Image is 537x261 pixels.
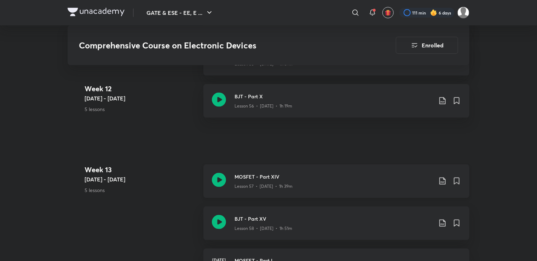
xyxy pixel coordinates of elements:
h4: Week 12 [85,83,198,94]
h3: MOSFET - Part XIV [235,173,433,180]
img: Avantika Choudhary [457,7,469,19]
p: Lesson 57 • [DATE] • 1h 39m [235,183,293,190]
a: MOSFET - Part XIVLesson 57 • [DATE] • 1h 39m [203,164,469,207]
a: BJT - Part XLesson 56 • [DATE] • 1h 19m [203,84,469,126]
button: Enrolled [396,37,458,54]
h3: BJT - Part X [235,93,433,100]
img: Company Logo [68,8,125,16]
img: avatar [385,10,391,16]
img: streak [430,9,437,16]
h4: Week 13 [85,164,198,175]
a: BJT - Part XVLesson 58 • [DATE] • 1h 51m [203,207,469,249]
p: 5 lessons [85,186,198,194]
h5: [DATE] - [DATE] [85,175,198,184]
h5: [DATE] - [DATE] [85,94,198,102]
p: Lesson 56 • [DATE] • 1h 19m [235,103,292,109]
button: GATE & ESE - EE, E ... [142,6,218,20]
a: Company Logo [68,8,125,18]
h3: BJT - Part XV [235,215,433,222]
p: 5 lessons [85,105,198,112]
button: avatar [382,7,394,18]
h3: Comprehensive Course on Electronic Devices [79,40,356,51]
p: Lesson 58 • [DATE] • 1h 51m [235,225,292,232]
